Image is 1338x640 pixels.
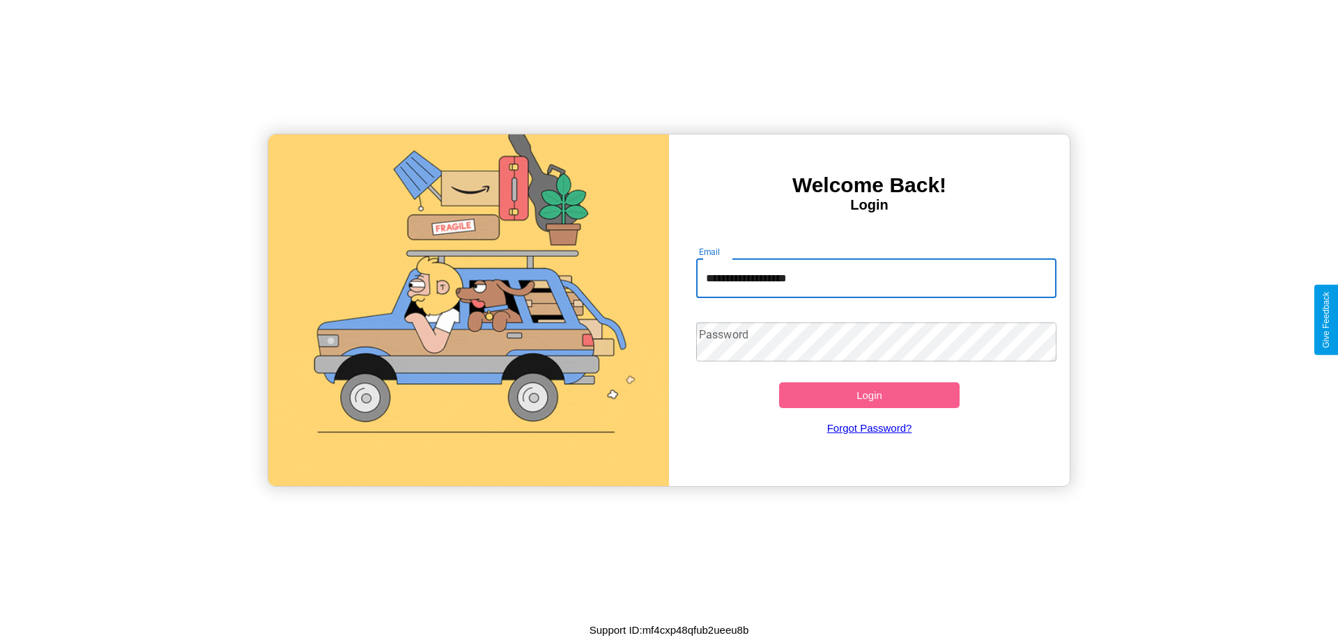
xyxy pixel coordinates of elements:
[779,382,960,408] button: Login
[268,134,669,486] img: gif
[669,173,1070,197] h3: Welcome Back!
[590,621,749,639] p: Support ID: mf4cxp48qfub2ueeu8b
[699,246,721,258] label: Email
[669,197,1070,213] h4: Login
[689,408,1050,448] a: Forgot Password?
[1321,292,1331,348] div: Give Feedback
